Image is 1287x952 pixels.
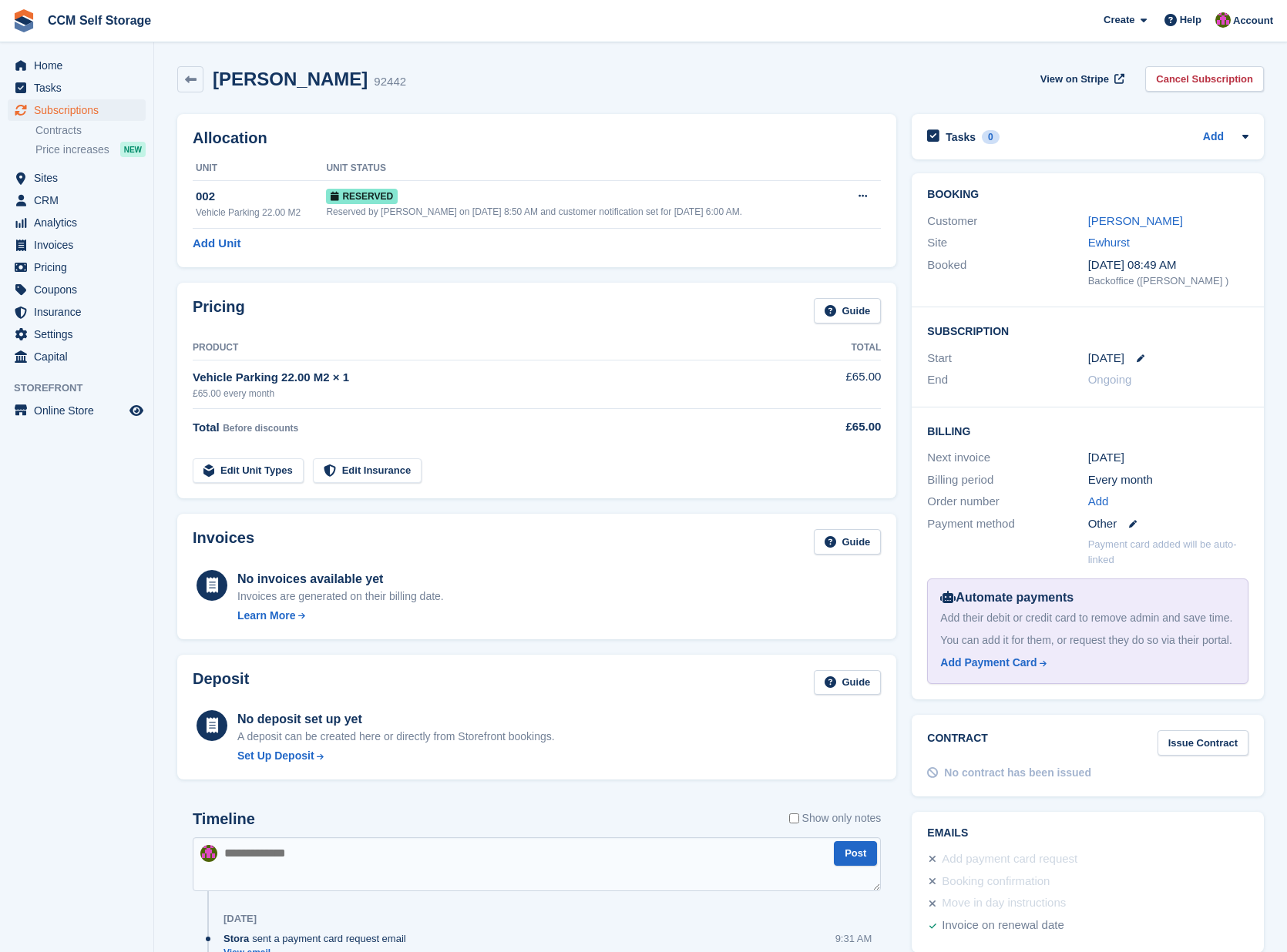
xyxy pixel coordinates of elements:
[1088,449,1248,467] div: [DATE]
[34,323,126,345] span: Settings
[237,588,444,605] div: Invoices are generated on their billing date.
[34,234,126,256] span: Invoices
[942,850,1077,869] div: Add payment card request
[1104,12,1134,28] span: Create
[8,189,146,211] a: menu
[940,610,1235,626] div: Add their debit or credit card to remove admin and save time.
[34,99,126,121] span: Subscriptions
[223,913,257,925] div: [DATE]
[8,323,146,345] a: menu
[942,873,1050,891] div: Booking confirmation
[1088,515,1248,533] div: Other
[927,423,1248,438] h2: Billing
[34,346,126,367] span: Capital
[1088,493,1109,511] a: Add
[14,380,153,396] span: Storefront
[927,471,1087,489] div: Billing period
[8,234,146,256] a: menu
[193,421,220,434] span: Total
[12,9,35,32] img: stora-icon-8386f47178a22dfd0bd8f6a31ec36ba5ce8667c1dd55bd0f319d3a0aa187defe.svg
[237,748,555,764] a: Set Up Deposit
[374,73,406,91] div: 92442
[789,810,882,826] label: Show only notes
[1040,72,1109,87] span: View on Stripe
[42,8,157,33] a: CCM Self Storage
[8,55,146,76] a: menu
[120,142,146,157] div: NEW
[946,130,976,144] h2: Tasks
[8,346,146,367] a: menu
[34,167,126,189] span: Sites
[1034,66,1127,92] a: View on Stripe
[237,608,295,624] div: Learn More
[927,449,1087,467] div: Next invoice
[1233,13,1273,28] span: Account
[789,810,799,826] input: Show only notes
[213,69,368,89] h2: [PERSON_NAME]
[927,350,1087,367] div: Start
[814,298,882,323] a: Guide
[34,77,126,99] span: Tasks
[237,608,444,624] a: Learn More
[940,655,1037,671] div: Add Payment Card
[789,336,881,360] th: Total
[34,301,126,323] span: Insurance
[35,142,109,157] span: Price increases
[237,710,555,729] div: No deposit set up yet
[34,256,126,278] span: Pricing
[1145,66,1264,92] a: Cancel Subscription
[927,234,1087,252] div: Site
[1158,730,1248,756] a: Issue Contract
[940,655,1229,671] a: Add Payment Card
[193,336,789,360] th: Product
[34,189,126,211] span: CRM
[34,55,126,76] span: Home
[193,810,255,828] h2: Timeline
[34,212,126,233] span: Analytics
[196,188,326,206] div: 002
[35,123,146,138] a: Contracts
[8,256,146,278] a: menu
[223,931,249,946] span: Stora
[193,458,304,484] a: Edit Unit Types
[1088,537,1248,567] p: Payment card added will be auto-linked
[927,515,1087,533] div: Payment method
[200,845,217,862] img: Tracy St Clair
[1088,214,1183,227] a: [PERSON_NAME]
[8,77,146,99] a: menu
[237,729,555,745] p: A deposit can be created here or directly from Storefront bookings.
[944,765,1091,781] div: No contract has been issued
[8,400,146,421] a: menu
[223,931,414,946] div: sent a payment card request email
[196,206,326,220] div: Vehicle Parking 22.00 M2
[193,235,240,253] a: Add Unit
[814,529,882,555] a: Guide
[223,423,298,434] span: Before discounts
[927,827,1248,840] h2: Emails
[927,323,1248,338] h2: Subscription
[313,458,422,484] a: Edit Insurance
[193,670,249,696] h2: Deposit
[8,99,146,121] a: menu
[34,400,126,421] span: Online Store
[34,279,126,300] span: Coupons
[927,213,1087,230] div: Customer
[1088,373,1132,386] span: Ongoing
[193,298,245,323] h2: Pricing
[326,156,841,181] th: Unit Status
[1088,471,1248,489] div: Every month
[789,418,881,436] div: £65.00
[927,189,1248,201] h2: Booking
[927,256,1087,289] div: Booked
[193,369,789,387] div: Vehicle Parking 22.00 M2 × 1
[8,279,146,300] a: menu
[8,301,146,323] a: menu
[1180,12,1201,28] span: Help
[193,529,254,555] h2: Invoices
[1088,236,1130,249] a: Ewhurst
[927,371,1087,389] div: End
[193,156,326,181] th: Unit
[237,748,314,764] div: Set Up Deposit
[940,588,1235,607] div: Automate payments
[1088,256,1248,274] div: [DATE] 08:49 AM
